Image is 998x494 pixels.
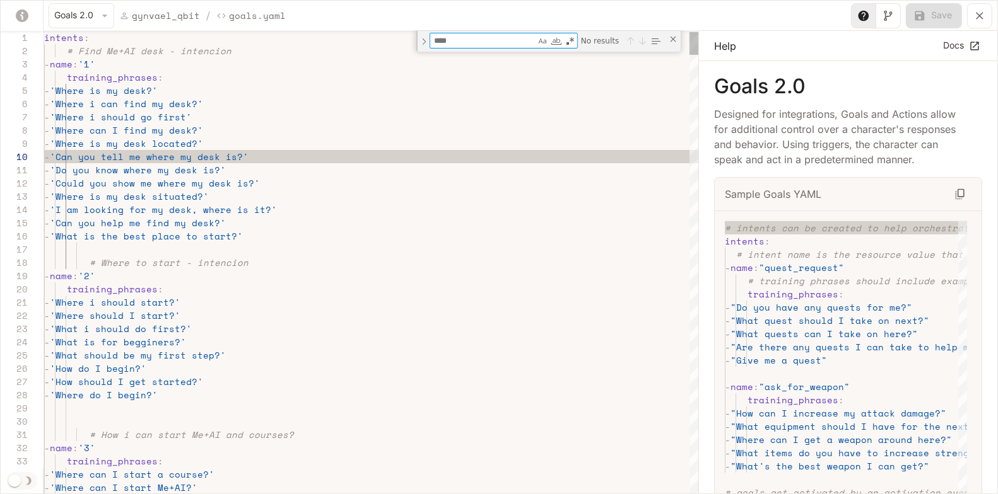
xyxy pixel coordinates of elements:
span: "What items do you have to increase strength?" [731,446,992,459]
div: 18 [1,256,28,269]
div: Use Regular Expression (⌥⌘R) [564,35,577,47]
div: 32 [1,441,28,454]
span: # Find Me+AI desk - intencion [67,44,232,57]
span: intents [44,31,84,44]
span: 'How do I begin?' [50,362,146,375]
button: Copy [949,183,972,205]
span: : [753,261,759,274]
span: '1' [78,57,95,71]
div: 8 [1,123,28,137]
span: - [44,388,50,401]
button: Toggle Visual editor panel [876,3,901,28]
span: - [44,216,50,229]
span: "What quests can I take on here?" [731,327,918,340]
span: 'Where can I start Me+AI?' [50,481,197,494]
div: 17 [1,243,28,256]
span: : [158,282,163,296]
span: - [725,261,731,274]
span: - [44,203,50,216]
div: No results [580,33,623,49]
span: "How can I increase my attack damage?" [731,406,946,420]
span: 'What should be my first step?' [50,348,226,362]
div: 6 [1,97,28,110]
span: intents [725,234,765,248]
span: "Where can I get a weapon around here?" [731,433,952,446]
span: - [725,459,731,473]
div: 31 [1,428,28,441]
span: : [73,269,78,282]
p: Goals 2.0 [714,76,982,96]
span: : [765,234,770,248]
span: - [44,375,50,388]
span: - [44,123,50,137]
span: - [44,481,50,494]
p: Designed for integrations, Goals and Actions allow for additional control over a character's resp... [714,106,962,167]
span: 'What is the best place to start?' [50,229,243,243]
div: Close (Escape) [668,34,678,44]
div: 27 [1,375,28,388]
div: 26 [1,362,28,375]
span: 'Where can I find my desk?' [50,123,203,137]
span: - [44,296,50,309]
span: - [44,468,50,481]
span: - [725,446,731,459]
span: : [158,71,163,84]
a: Docs [940,35,982,56]
span: - [725,340,731,353]
span: - [725,433,731,446]
span: - [44,163,50,176]
span: - [44,150,50,163]
div: 23 [1,322,28,335]
div: 28 [1,388,28,401]
div: 11 [1,163,28,176]
button: Toggle Help panel [851,3,876,28]
span: name [731,380,753,393]
span: - [725,314,731,327]
span: 'Where i should start?' [50,296,180,309]
div: 13 [1,190,28,203]
div: Find / Replace [416,31,681,52]
span: 'Where is my desk located?' [50,137,203,150]
span: / [205,8,211,23]
p: Sample Goals YAML [725,187,821,202]
div: 24 [1,335,28,348]
span: - [44,229,50,243]
div: 3 [1,57,28,71]
span: 'What is for begginers?' [50,335,186,348]
textarea: Find [430,33,536,48]
span: - [44,176,50,190]
span: 'Can you tell me where my desk is?' [50,150,249,163]
span: 'Where is my desk situated?' [50,190,209,203]
p: Goals.yaml [229,9,286,22]
span: "quest_request" [759,261,844,274]
span: : [838,287,844,301]
div: Find in Selection (⌥⌘L) [649,34,662,48]
div: 29 [1,401,28,415]
div: 7 [1,110,28,123]
span: 'How should I get started?' [50,375,203,388]
span: 'Where do I begin?' [50,388,158,401]
div: 34 [1,468,28,481]
span: # Where to start - intencion [90,256,249,269]
p: gynvael_qbit [132,9,200,22]
div: 16 [1,229,28,243]
span: : [753,380,759,393]
span: training_phrases [748,393,838,406]
span: "Do you have any quests for me?" [731,301,912,314]
span: 'Can you help me find my desk?' [50,216,226,229]
span: : [84,31,90,44]
span: - [725,353,731,367]
span: - [725,380,731,393]
div: 4 [1,71,28,84]
span: - [44,441,50,454]
div: 33 [1,454,28,468]
div: 1 [1,31,28,44]
div: 30 [1,415,28,428]
div: 10 [1,150,28,163]
span: : [73,441,78,454]
span: 'Could you show me where my desk is?' [50,176,260,190]
span: - [44,322,50,335]
span: '2' [78,269,95,282]
button: Goals 2.0 [49,3,114,28]
span: training_phrases [67,71,158,84]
